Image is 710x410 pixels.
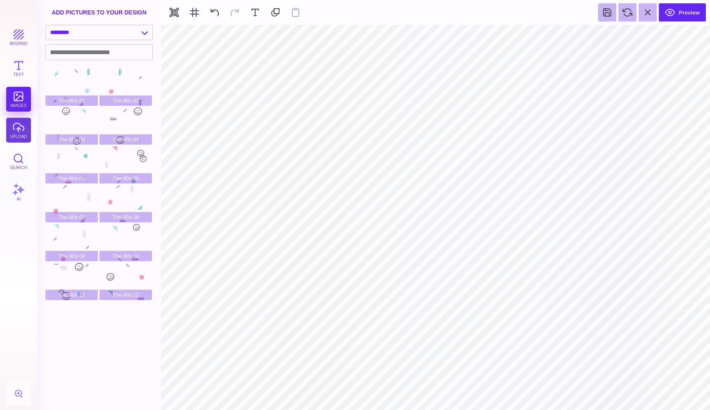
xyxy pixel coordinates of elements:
[659,3,706,21] button: Preview
[6,118,31,143] button: upload
[6,149,31,174] button: Search
[99,173,152,184] span: The-90s 06
[45,95,98,106] span: The-90s 01
[45,290,98,300] span: The-90s 11
[45,173,98,184] span: The-90s 05
[99,95,152,106] span: The-90s 02
[99,212,152,222] span: The-90s 08
[6,56,31,81] button: Text
[45,134,98,145] span: The-90s 03
[6,180,31,205] button: AI
[99,290,152,300] span: The-90s 12
[45,251,98,261] span: The-90s 09
[45,212,98,222] span: The-90s 07
[99,251,152,261] span: The-90s 10
[99,134,152,145] span: The-90s 04
[6,25,31,50] button: bkgrnd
